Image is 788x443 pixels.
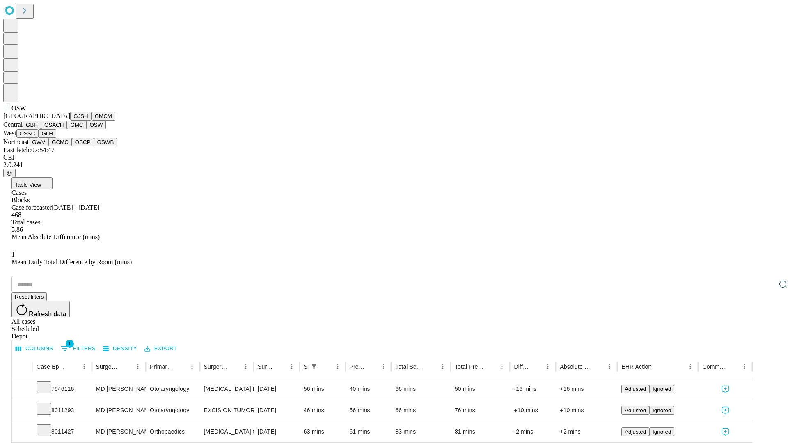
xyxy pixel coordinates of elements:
span: Ignored [653,386,671,392]
button: Sort [121,361,132,372]
button: Show filters [59,342,98,355]
span: Table View [15,182,41,188]
div: EHR Action [621,363,651,370]
button: Expand [16,404,28,418]
div: Case Epic Id [37,363,66,370]
button: Menu [78,361,90,372]
div: 8011427 [37,421,88,442]
span: Ignored [653,407,671,413]
span: [GEOGRAPHIC_DATA] [3,112,70,119]
button: Sort [321,361,332,372]
span: Adjusted [625,407,646,413]
button: Expand [16,382,28,397]
div: Comments [702,363,726,370]
button: Sort [366,361,378,372]
span: West [3,130,16,137]
div: +2 mins [560,421,613,442]
button: Table View [11,177,53,189]
button: Menu [240,361,252,372]
div: 66 mins [395,379,447,400]
button: Ignored [649,385,674,393]
div: EXCISION TUMOR SOFT TISSUE NECK [204,400,250,421]
button: Menu [437,361,449,372]
button: GMC [67,121,86,129]
span: Adjusted [625,429,646,435]
button: Sort [426,361,437,372]
span: Mean Absolute Difference (mins) [11,233,100,240]
button: GSWB [94,138,117,146]
div: Absolute Difference [560,363,591,370]
div: 8011293 [37,400,88,421]
button: Expand [16,425,28,439]
span: Reset filters [15,294,44,300]
div: -16 mins [514,379,552,400]
div: [MEDICAL_DATA] SKIN [MEDICAL_DATA] MUSCLE AND BONE [204,421,250,442]
div: 2.0.241 [3,161,785,169]
div: 46 mins [304,400,341,421]
button: Ignored [649,427,674,436]
button: Sort [592,361,604,372]
button: Menu [132,361,144,372]
span: Ignored [653,429,671,435]
button: Sort [485,361,496,372]
span: 468 [11,211,21,218]
span: @ [7,170,12,176]
button: GSACH [41,121,67,129]
span: Central [3,121,23,128]
button: Sort [275,361,286,372]
button: Menu [604,361,615,372]
div: 66 mins [395,400,447,421]
div: GEI [3,154,785,161]
button: Menu [186,361,198,372]
button: Sort [175,361,186,372]
div: +16 mins [560,379,613,400]
div: Otolaryngology [150,400,195,421]
div: MD [PERSON_NAME] [PERSON_NAME] Md [96,421,142,442]
button: GMCM [92,112,115,121]
button: Menu [685,361,696,372]
div: MD [PERSON_NAME] [96,400,142,421]
div: 83 mins [395,421,447,442]
button: Show filters [308,361,320,372]
button: OSW [87,121,106,129]
button: Menu [332,361,344,372]
button: GWV [29,138,48,146]
div: Orthopaedics [150,421,195,442]
button: Sort [67,361,78,372]
div: [MEDICAL_DATA] PRIMARY OR SECONDARY AGE [DEMOGRAPHIC_DATA] OR OVER [204,379,250,400]
button: Density [101,343,139,355]
button: Sort [727,361,739,372]
div: Predicted In Room Duration [350,363,366,370]
button: GCMC [48,138,72,146]
button: Select columns [14,343,55,355]
div: 81 mins [455,421,506,442]
button: GLH [38,129,56,138]
span: 1 [66,340,74,348]
button: Menu [739,361,750,372]
button: Adjusted [621,406,649,415]
div: 63 mins [304,421,341,442]
div: [DATE] [258,400,295,421]
span: Mean Daily Total Difference by Room (mins) [11,258,132,265]
button: GBH [23,121,41,129]
button: Menu [496,361,508,372]
div: 50 mins [455,379,506,400]
button: Reset filters [11,292,47,301]
button: Sort [531,361,542,372]
div: Difference [514,363,530,370]
div: +10 mins [560,400,613,421]
span: Case forecaster [11,204,52,211]
button: @ [3,169,16,177]
button: Ignored [649,406,674,415]
div: Surgery Name [204,363,228,370]
div: 1 active filter [308,361,320,372]
button: Refresh data [11,301,70,317]
span: OSW [11,105,26,112]
div: 61 mins [350,421,387,442]
button: Export [142,343,179,355]
div: 56 mins [304,379,341,400]
button: OSSC [16,129,39,138]
div: MD [PERSON_NAME] [96,379,142,400]
button: Menu [542,361,554,372]
button: OSCP [72,138,94,146]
